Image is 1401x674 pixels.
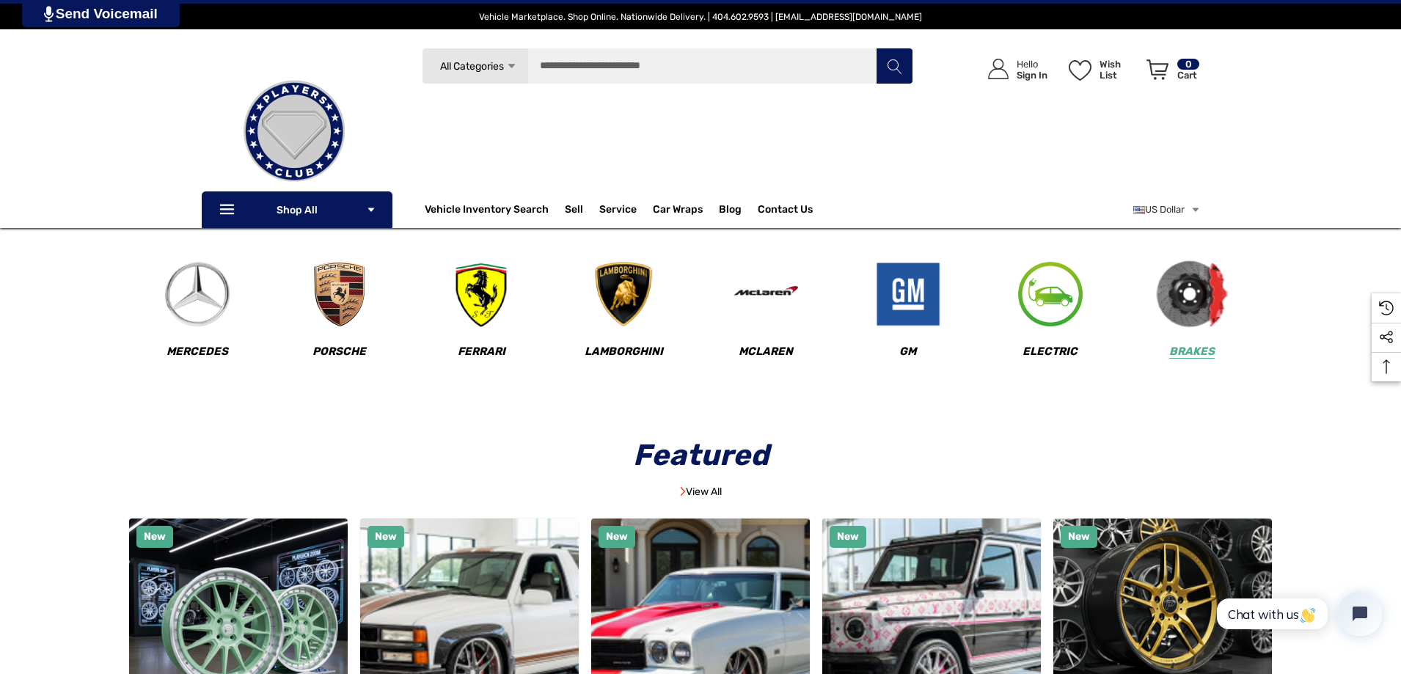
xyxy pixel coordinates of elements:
[128,261,268,376] a: Image Device Mercedes
[739,345,793,359] span: McLaren
[1017,59,1047,70] p: Hello
[1169,345,1215,359] span: Brakes
[1140,44,1201,101] a: Cart with 0 items
[1017,70,1047,81] p: Sign In
[411,261,552,376] a: Image Device Ferrari
[202,191,392,228] p: Shop All
[448,261,514,327] img: Image Device
[479,12,922,22] span: Vehicle Marketplace. Shop Online. Nationwide Delivery. | 404.602.9593 | [EMAIL_ADDRESS][DOMAIN_NAME]
[1201,579,1394,648] iframe: Tidio Chat
[585,345,663,359] span: Lamborghini
[554,261,694,376] a: Image Device Lamborghini
[606,530,628,543] span: New
[506,61,517,72] svg: Icon Arrow Down
[269,261,409,376] a: Image Device Porsche
[1068,530,1090,543] span: New
[218,202,240,219] svg: Icon Line
[980,261,1120,376] a: Image Device Electric
[623,438,779,472] span: Featured
[653,203,703,219] span: Car Wraps
[1017,261,1083,327] img: Image Device
[167,345,228,359] span: Mercedes
[1372,359,1401,374] svg: Top
[837,530,859,543] span: New
[439,60,503,73] span: All Categories
[1177,59,1199,70] p: 0
[680,486,686,497] img: Image Banner
[1023,345,1078,359] span: Electric
[653,195,719,224] a: Car Wraps
[758,203,813,219] a: Contact Us
[221,58,367,205] img: Players Club | Cars For Sale
[899,345,916,359] span: GM
[422,48,528,84] a: All Categories Icon Arrow Down Icon Arrow Up
[1100,59,1138,81] p: Wish List
[590,261,656,327] img: Image Device
[680,486,722,498] a: View All
[875,261,941,327] img: Image Device
[425,203,549,219] a: Vehicle Inventory Search
[696,261,836,376] a: Image Device McLaren
[458,345,505,359] span: Ferrari
[1379,330,1394,345] svg: Social Media
[1146,59,1168,80] svg: Review Your Cart
[1122,261,1262,376] a: Image Device Brakes
[733,261,799,327] img: Image Device
[1177,70,1199,81] p: Cart
[375,530,397,543] span: New
[719,203,742,219] a: Blog
[307,261,373,327] img: Image Device
[1156,258,1229,331] img: Image Device
[1062,44,1140,95] a: Wish List Wish List
[599,203,637,219] a: Service
[971,44,1055,95] a: Sign in
[838,261,978,376] a: Image Device GM
[1379,301,1394,315] svg: Recently Viewed
[312,345,366,359] span: Porsche
[164,261,230,327] img: Image Device
[1069,60,1091,81] svg: Wish List
[366,205,376,215] svg: Icon Arrow Down
[565,203,583,219] span: Sell
[876,48,912,84] button: Search
[144,530,166,543] span: New
[44,6,54,22] img: PjwhLS0gR2VuZXJhdG9yOiBHcmF2aXQuaW8gLS0+PHN2ZyB4bWxucz0iaHR0cDovL3d3dy53My5vcmcvMjAwMC9zdmciIHhtb...
[565,195,599,224] a: Sell
[1133,195,1201,224] a: USD
[988,59,1009,79] svg: Icon User Account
